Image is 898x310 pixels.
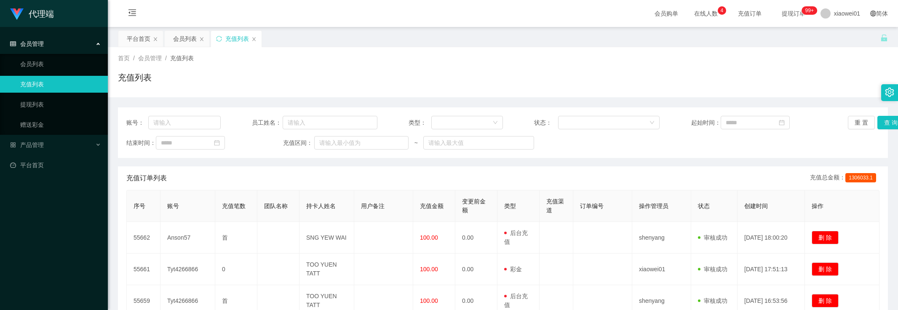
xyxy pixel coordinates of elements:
[504,293,528,308] span: 后台充值
[423,136,534,150] input: 请输入最大值
[199,37,204,42] i: 图标: close
[632,222,691,254] td: shenyang
[639,203,668,209] span: 操作管理员
[118,0,147,27] i: 图标: menu-fold
[778,11,810,16] span: 提现订单
[222,203,246,209] span: 充值笔数
[20,76,101,93] a: 充值列表
[718,6,726,15] sup: 4
[455,222,497,254] td: 0.00
[133,55,135,61] span: /
[812,294,839,307] button: 删 除
[632,254,691,285] td: xiaowei01
[504,203,516,209] span: 类型
[173,31,197,47] div: 会员列表
[870,11,876,16] i: 图标: global
[462,198,486,214] span: 变更前金额
[283,116,377,129] input: 请输入
[504,266,522,273] span: 彩金
[299,254,354,285] td: TOO YUEN TATT
[10,41,16,47] i: 图标: table
[845,173,876,182] span: 1306033.1
[215,254,257,285] td: 0
[20,56,101,72] a: 会员列表
[738,222,805,254] td: [DATE] 18:00:20
[299,222,354,254] td: SNG YEW WAI
[20,96,101,113] a: 提现列表
[252,118,283,127] span: 员工姓名：
[698,266,727,273] span: 审核成功
[10,157,101,174] a: 图标: dashboard平台首页
[691,118,721,127] span: 起始时间：
[744,203,768,209] span: 创建时间
[10,142,16,148] i: 图标: appstore-o
[127,31,150,47] div: 平台首页
[138,55,162,61] span: 会员管理
[10,10,54,17] a: 代理端
[812,231,839,244] button: 删 除
[534,118,558,127] span: 状态：
[690,11,722,16] span: 在线人数
[29,0,54,27] h1: 代理端
[420,203,444,209] span: 充值金额
[812,203,823,209] span: 操作
[153,37,158,42] i: 图标: close
[165,55,167,61] span: /
[10,142,44,148] span: 产品管理
[170,55,194,61] span: 充值列表
[720,6,723,15] p: 4
[420,266,438,273] span: 100.00
[10,8,24,20] img: logo.9652507e.png
[698,297,727,304] span: 审核成功
[306,203,336,209] span: 持卡人姓名
[215,222,257,254] td: 首
[10,40,44,47] span: 会员管理
[167,203,179,209] span: 账号
[698,203,710,209] span: 状态
[160,254,215,285] td: Tyt4266866
[251,37,257,42] i: 图标: close
[580,203,604,209] span: 订单编号
[127,222,160,254] td: 55662
[810,173,879,183] div: 充值总金额：
[314,136,409,150] input: 请输入最小值为
[420,234,438,241] span: 100.00
[20,116,101,133] a: 赠送彩金
[455,254,497,285] td: 0.00
[216,36,222,42] i: 图标: sync
[880,34,888,42] i: 图标: unlock
[148,116,221,129] input: 请输入
[802,6,817,15] sup: 1212
[126,173,167,183] span: 充值订单列表
[812,262,839,276] button: 删 除
[118,55,130,61] span: 首页
[126,118,148,127] span: 账号：
[264,203,288,209] span: 团队名称
[160,222,215,254] td: Anson57
[504,230,528,245] span: 后台充值
[225,31,249,47] div: 充值列表
[126,139,156,147] span: 结束时间：
[493,120,498,126] i: 图标: down
[649,120,655,126] i: 图标: down
[134,203,145,209] span: 序号
[283,139,314,147] span: 充值区间：
[361,203,385,209] span: 用户备注
[420,297,438,304] span: 100.00
[409,118,431,127] span: 类型：
[779,120,785,126] i: 图标: calendar
[698,234,727,241] span: 审核成功
[127,254,160,285] td: 55661
[409,139,423,147] span: ~
[734,11,766,16] span: 充值订单
[738,254,805,285] td: [DATE] 17:51:13
[848,116,875,129] button: 重 置
[546,198,564,214] span: 充值渠道
[118,71,152,84] h1: 充值列表
[214,140,220,146] i: 图标: calendar
[885,88,894,97] i: 图标: setting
